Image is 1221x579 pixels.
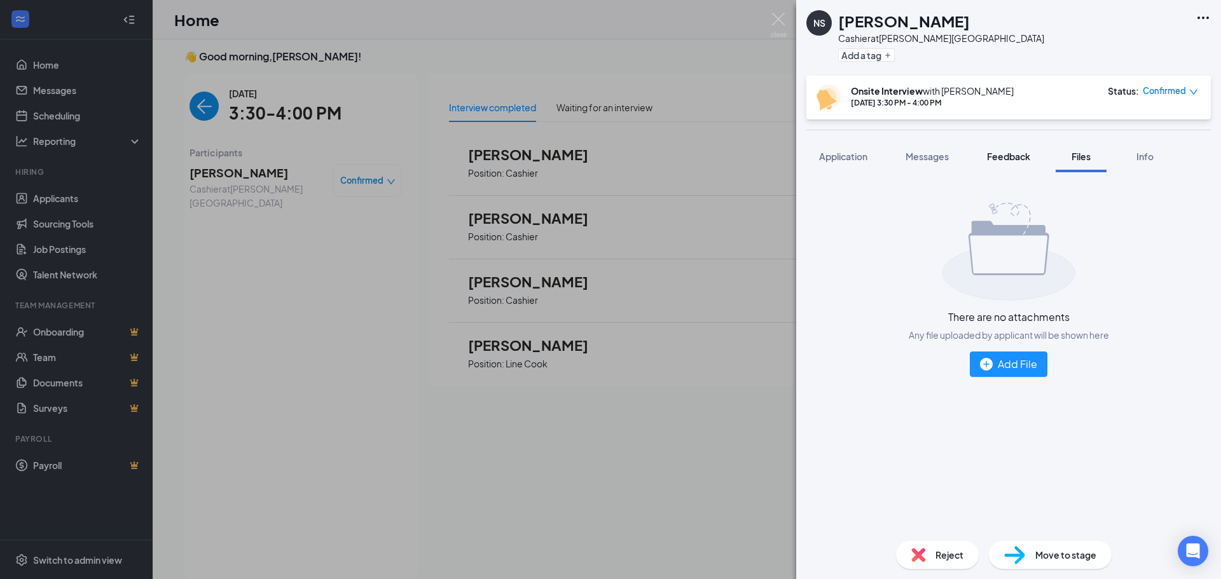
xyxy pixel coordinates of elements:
span: Reject [935,548,963,562]
b: Onsite Interview [851,85,923,97]
svg: Plus [884,51,892,59]
h1: [PERSON_NAME] [838,10,970,32]
span: Confirmed [1143,85,1186,97]
button: Add File [970,351,1047,377]
div: [DATE] 3:30 PM - 4:00 PM [851,97,1014,108]
div: There are no attachments [948,311,1070,324]
span: Files [1072,151,1091,162]
div: Cashier at [PERSON_NAME][GEOGRAPHIC_DATA] [838,32,1044,44]
div: with [PERSON_NAME] [851,85,1014,97]
div: Open Intercom Messenger [1178,536,1208,566]
span: down [1189,88,1198,97]
div: Any file uploaded by applicant will be shown here [909,329,1109,341]
svg: Ellipses [1196,10,1211,25]
span: Info [1136,151,1154,162]
span: Move to stage [1035,548,1096,562]
div: Add File [980,356,1037,372]
span: Messages [906,151,949,162]
span: Application [819,151,867,162]
div: NS [813,17,825,29]
div: Status : [1108,85,1139,97]
span: Feedback [987,151,1030,162]
button: PlusAdd a tag [838,48,895,62]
